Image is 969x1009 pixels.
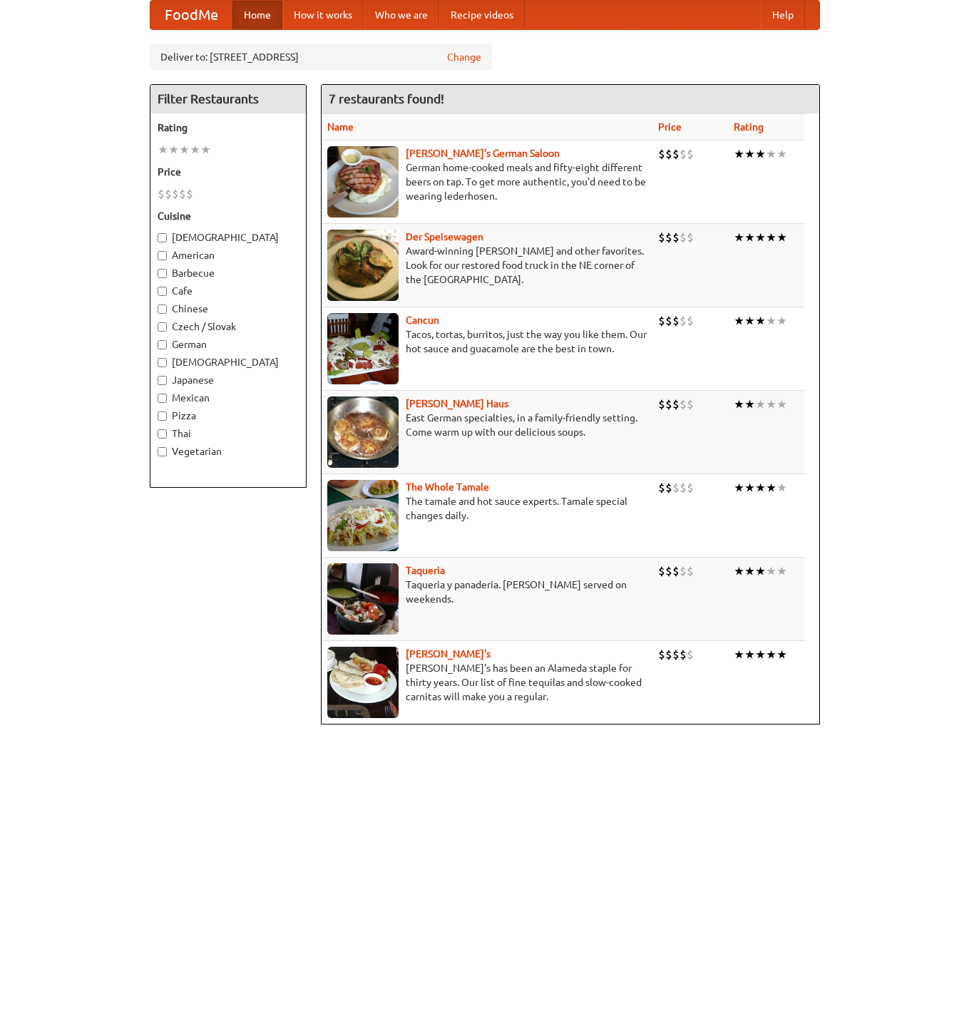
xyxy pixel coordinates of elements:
[766,647,776,662] li: ★
[761,1,805,29] a: Help
[776,396,787,412] li: ★
[755,647,766,662] li: ★
[658,121,682,133] a: Price
[406,481,489,493] a: The Whole Tamale
[755,563,766,579] li: ★
[364,1,439,29] a: Who we are
[327,647,399,718] img: pedros.jpg
[672,230,680,245] li: $
[327,121,354,133] a: Name
[680,230,687,245] li: $
[658,230,665,245] li: $
[734,230,744,245] li: ★
[327,480,399,551] img: wholetamale.jpg
[734,146,744,162] li: ★
[680,146,687,162] li: $
[658,647,665,662] li: $
[158,444,299,459] label: Vegetarian
[158,209,299,223] h5: Cuisine
[672,563,680,579] li: $
[329,92,444,106] ng-pluralize: 7 restaurants found!
[168,142,179,158] li: ★
[665,480,672,496] li: $
[672,313,680,329] li: $
[680,313,687,329] li: $
[766,480,776,496] li: ★
[665,396,672,412] li: $
[406,648,491,660] a: [PERSON_NAME]'s
[734,563,744,579] li: ★
[327,661,647,704] p: [PERSON_NAME]'s has been an Alameda staple for thirty years. Our list of fine tequilas and slow-c...
[327,244,647,287] p: Award-winning [PERSON_NAME] and other favorites. Look for our restored food truck in the NE corne...
[680,563,687,579] li: $
[327,146,399,217] img: esthers.jpg
[680,480,687,496] li: $
[734,313,744,329] li: ★
[406,148,560,159] a: [PERSON_NAME]'s German Saloon
[687,647,694,662] li: $
[190,142,200,158] li: ★
[665,647,672,662] li: $
[658,396,665,412] li: $
[406,565,445,576] a: Taqueria
[672,480,680,496] li: $
[665,146,672,162] li: $
[658,480,665,496] li: $
[179,142,190,158] li: ★
[744,146,755,162] li: ★
[327,313,399,384] img: cancun.jpg
[687,480,694,496] li: $
[766,396,776,412] li: ★
[158,447,167,456] input: Vegetarian
[406,398,508,409] a: [PERSON_NAME] Haus
[158,266,299,280] label: Barbecue
[158,340,167,349] input: German
[734,396,744,412] li: ★
[766,146,776,162] li: ★
[755,146,766,162] li: ★
[158,322,167,332] input: Czech / Slovak
[158,391,299,405] label: Mexican
[158,304,167,314] input: Chinese
[172,186,179,202] li: $
[158,284,299,298] label: Cafe
[687,146,694,162] li: $
[158,121,299,135] h5: Rating
[158,411,167,421] input: Pizza
[179,186,186,202] li: $
[665,563,672,579] li: $
[406,314,439,326] a: Cancun
[672,146,680,162] li: $
[744,396,755,412] li: ★
[734,480,744,496] li: ★
[327,396,399,468] img: kohlhaus.jpg
[158,394,167,403] input: Mexican
[158,269,167,278] input: Barbecue
[744,563,755,579] li: ★
[158,429,167,439] input: Thai
[158,142,168,158] li: ★
[776,563,787,579] li: ★
[150,85,306,113] h4: Filter Restaurants
[158,186,165,202] li: $
[158,358,167,367] input: [DEMOGRAPHIC_DATA]
[665,230,672,245] li: $
[158,165,299,179] h5: Price
[327,578,647,606] p: Taqueria y panaderia. [PERSON_NAME] served on weekends.
[158,233,167,242] input: [DEMOGRAPHIC_DATA]
[150,1,232,29] a: FoodMe
[158,319,299,334] label: Czech / Slovak
[687,230,694,245] li: $
[744,480,755,496] li: ★
[744,313,755,329] li: ★
[150,44,492,70] div: Deliver to: [STREET_ADDRESS]
[680,647,687,662] li: $
[186,186,193,202] li: $
[744,647,755,662] li: ★
[327,411,647,439] p: East German specialties, in a family-friendly setting. Come warm up with our delicious soups.
[406,231,483,242] b: Der Speisewagen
